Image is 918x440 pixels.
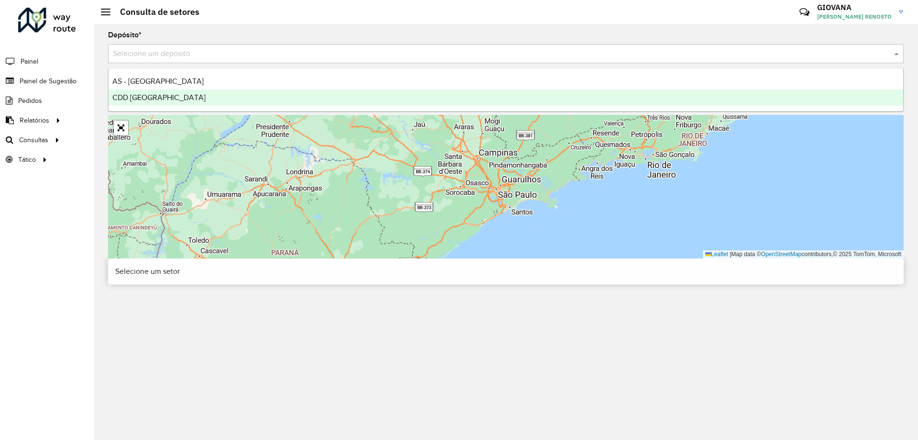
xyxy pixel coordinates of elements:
div: Selecione um setor [108,259,904,284]
span: Painel de Sugestão [20,76,76,86]
a: OpenStreetMap [761,251,802,258]
h3: GIOVANA [817,3,892,12]
span: Painel [21,56,38,67]
span: AS - [GEOGRAPHIC_DATA] [112,77,204,85]
a: Contato Rápido [794,2,815,23]
ng-dropdown-panel: Options list [108,68,904,112]
a: Leaflet [705,251,728,258]
span: Relatórios [20,115,49,125]
label: Depósito [108,29,142,41]
span: [PERSON_NAME] RENOSTO [817,12,892,21]
span: Tático [18,155,36,165]
div: Map data © contributors,© 2025 TomTom, Microsoft [703,250,904,259]
span: CDD [GEOGRAPHIC_DATA] [112,93,206,102]
a: Abrir mapa em tela cheia [114,121,128,135]
h2: Consulta de setores [110,7,199,17]
span: Pedidos [18,96,42,106]
span: | [730,251,731,258]
span: Consultas [19,135,48,145]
